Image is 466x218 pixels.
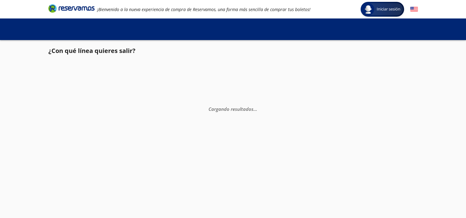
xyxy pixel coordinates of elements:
[410,6,418,13] button: English
[209,106,257,112] em: Cargando resultados
[253,106,255,112] span: .
[256,106,257,112] span: .
[255,106,256,112] span: .
[48,4,95,15] a: Brand Logo
[97,6,310,12] em: ¡Bienvenido a la nueva experiencia de compra de Reservamos, una forma más sencilla de comprar tus...
[48,46,136,55] p: ¿Con qué línea quieres salir?
[48,4,95,13] i: Brand Logo
[374,6,403,12] span: Iniciar sesión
